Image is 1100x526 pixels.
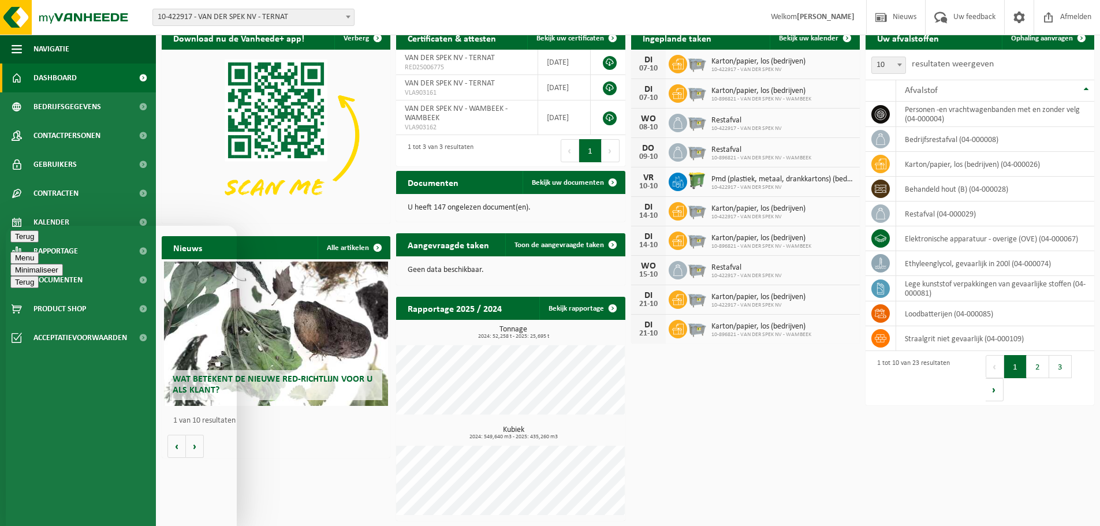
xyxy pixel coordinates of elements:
[711,96,811,103] span: 10-896821 - VAN DER SPEK NV - WAMBEEK
[896,226,1094,251] td: elektronische apparatuur - overige (OVE) (04-000067)
[334,27,389,50] button: Verberg
[986,378,1004,401] button: Next
[637,241,660,249] div: 14-10
[631,27,723,49] h2: Ingeplande taken
[711,273,782,279] span: 10-422917 - VAN DER SPEK NV
[711,322,811,331] span: Karton/papier, los (bedrijven)
[986,355,1004,378] button: Previous
[711,184,854,191] span: 10-422917 - VAN DER SPEK NV
[405,105,508,122] span: VAN DER SPEK NV - WAMBEEK - WAMBEEK
[637,300,660,308] div: 21-10
[871,354,950,402] div: 1 tot 10 van 23 resultaten
[408,204,613,212] p: U heeft 147 ongelezen document(en).
[6,226,237,526] iframe: chat widget
[408,266,613,274] p: Geen data beschikbaar.
[637,203,660,212] div: DI
[162,27,316,49] h2: Download nu de Vanheede+ app!
[896,326,1094,351] td: straalgrit niet gevaarlijk (04-000109)
[637,320,660,330] div: DI
[896,251,1094,276] td: ethyleenglycol, gevaarlijk in 200l (04-000074)
[402,138,473,163] div: 1 tot 3 van 3 resultaten
[396,27,508,49] h2: Certificaten & attesten
[637,114,660,124] div: WO
[770,27,859,50] a: Bekijk uw kalender
[538,75,591,100] td: [DATE]
[711,155,811,162] span: 10-896821 - VAN DER SPEK NV - WAMBEEK
[173,375,372,395] span: Wat betekent de nieuwe RED-richtlijn voor u als klant?
[797,13,855,21] strong: [PERSON_NAME]
[872,57,905,73] span: 10
[402,334,625,340] span: 2024: 52,258 t - 2025: 25,695 t
[896,276,1094,301] td: lege kunststof verpakkingen van gevaarlijke stoffen (04-000081)
[523,171,624,194] a: Bekijk uw documenten
[905,86,938,95] span: Afvalstof
[1004,355,1027,378] button: 1
[711,243,811,250] span: 10-896821 - VAN DER SPEK NV - WAMBEEK
[33,92,101,121] span: Bedrijfsgegevens
[33,150,77,179] span: Gebruikers
[779,35,838,42] span: Bekijk uw kalender
[896,177,1094,202] td: behandeld hout (B) (04-000028)
[539,297,624,320] a: Bekijk rapportage
[711,263,782,273] span: Restafval
[711,87,811,96] span: Karton/papier, los (bedrijven)
[687,112,707,132] img: WB-2500-GAL-GY-01
[637,182,660,191] div: 10-10
[711,125,782,132] span: 10-422917 - VAN DER SPEK NV
[33,121,100,150] span: Contactpersonen
[687,259,707,279] img: WB-2500-GAL-GY-01
[405,79,495,88] span: VAN DER SPEK NV - TERNAT
[866,27,950,49] h2: Uw afvalstoffen
[173,417,385,425] p: 1 van 10 resultaten
[711,302,806,309] span: 10-422917 - VAN DER SPEK NV
[33,35,69,64] span: Navigatie
[405,63,529,72] span: RED25006775
[896,127,1094,152] td: bedrijfsrestafval (04-000008)
[711,234,811,243] span: Karton/papier, los (bedrijven)
[711,331,811,338] span: 10-896821 - VAN DER SPEK NV - WAMBEEK
[896,102,1094,127] td: personen -en vrachtwagenbanden met en zonder velg (04-000004)
[405,54,495,62] span: VAN DER SPEK NV - TERNAT
[711,293,806,302] span: Karton/papier, los (bedrijven)
[637,212,660,220] div: 14-10
[538,100,591,135] td: [DATE]
[711,214,806,221] span: 10-422917 - VAN DER SPEK NV
[561,139,579,162] button: Previous
[1002,27,1093,50] a: Ophaling aanvragen
[637,232,660,241] div: DI
[637,291,660,300] div: DI
[687,141,707,161] img: WB-2500-GAL-GY-01
[871,57,906,74] span: 10
[505,233,624,256] a: Toon de aangevraagde taken
[687,318,707,338] img: WB-2500-GAL-GY-01
[637,271,660,279] div: 15-10
[896,152,1094,177] td: karton/papier, los (bedrijven) (04-000026)
[711,57,806,66] span: Karton/papier, los (bedrijven)
[402,326,625,340] h3: Tonnage
[711,116,782,125] span: Restafval
[536,35,604,42] span: Bekijk uw certificaten
[162,50,390,221] img: Download de VHEPlus App
[637,330,660,338] div: 21-10
[33,179,79,208] span: Contracten
[33,208,69,237] span: Kalender
[402,426,625,440] h3: Kubiek
[637,55,660,65] div: DI
[687,171,707,191] img: WB-0770-HPE-GN-50
[344,35,369,42] span: Verberg
[33,64,77,92] span: Dashboard
[912,59,994,69] label: resultaten weergeven
[514,241,604,249] span: Toon de aangevraagde taken
[396,233,501,256] h2: Aangevraagde taken
[711,175,854,184] span: Pmd (plastiek, metaal, drankkartons) (bedrijven)
[396,171,470,193] h2: Documenten
[318,236,389,259] a: Alle artikelen
[711,146,811,155] span: Restafval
